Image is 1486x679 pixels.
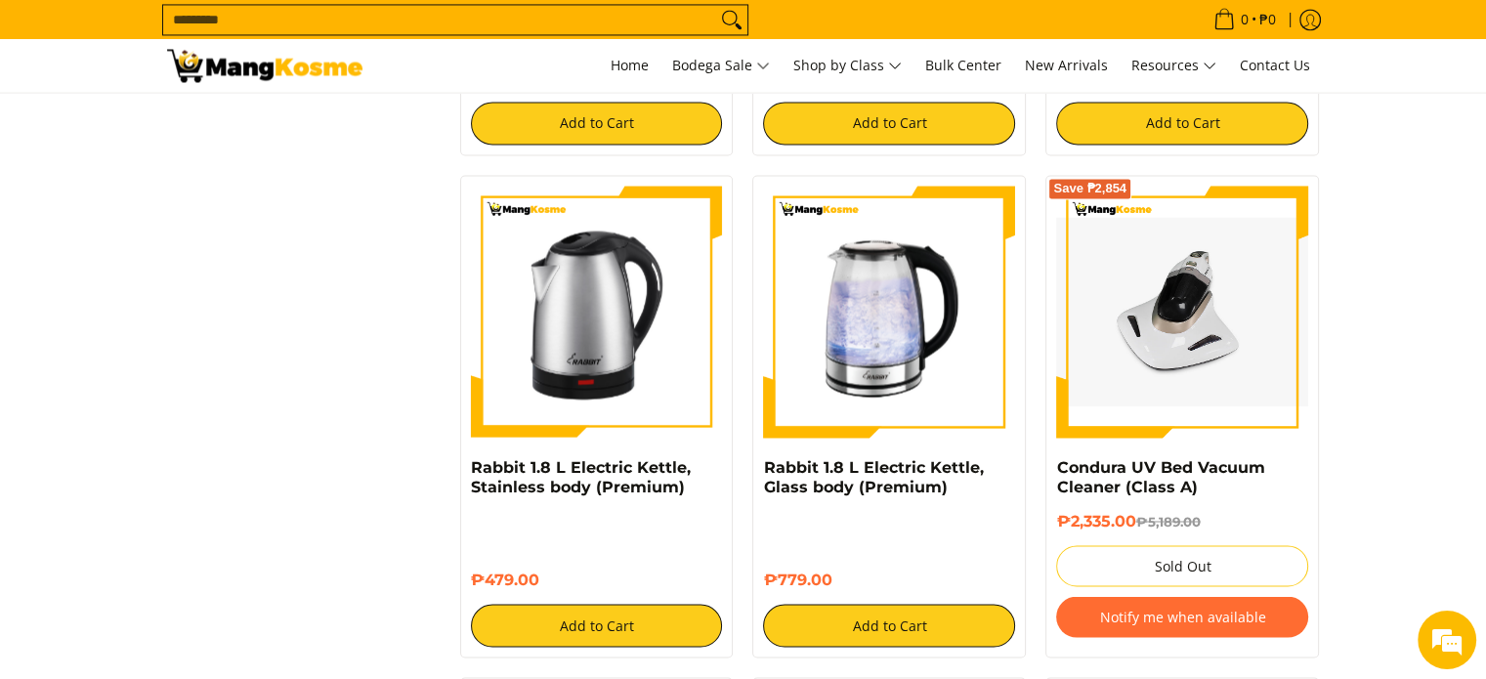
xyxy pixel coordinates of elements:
span: ₱0 [1256,13,1279,26]
button: Add to Cart [1056,102,1308,145]
a: New Arrivals [1015,39,1118,92]
button: Add to Cart [471,604,723,647]
span: New Arrivals [1025,56,1108,74]
span: • [1208,9,1282,30]
img: Rabbit 1.8 L Electric Kettle, Stainless body (Premium) [471,186,723,438]
span: Home [611,56,649,74]
button: Add to Cart [763,604,1015,647]
h6: ₱2,335.00 [1056,511,1308,530]
button: Sold Out [1056,545,1308,586]
img: Condura UV Bed Vacuum Cleaner (Class A) [1056,217,1308,405]
img: Small Appliances l Mang Kosme: Home Appliances Warehouse Sale [167,49,362,82]
span: Save ₱2,854 [1053,183,1126,194]
img: Rabbit 1.8 L Electric Kettle, Glass body (Premium) [763,186,1015,438]
button: Add to Cart [471,102,723,145]
del: ₱5,189.00 [1135,513,1200,529]
span: Bulk Center [925,56,1001,74]
a: Rabbit 1.8 L Electric Kettle, Glass body (Premium) [763,457,983,495]
h6: ₱779.00 [763,570,1015,589]
span: Bodega Sale [672,54,770,78]
a: Condura UV Bed Vacuum Cleaner (Class A) [1056,457,1264,495]
a: Bodega Sale [662,39,780,92]
a: Contact Us [1230,39,1320,92]
button: Add to Cart [763,102,1015,145]
div: Minimize live chat window [320,10,367,57]
button: Search [716,5,747,34]
nav: Main Menu [382,39,1320,92]
h6: ₱479.00 [471,570,723,589]
a: Bulk Center [915,39,1011,92]
span: 0 [1238,13,1252,26]
a: Home [601,39,658,92]
div: Chat with us now [102,109,328,135]
a: Shop by Class [784,39,912,92]
a: Rabbit 1.8 L Electric Kettle, Stainless body (Premium) [471,457,691,495]
button: Notify me when available [1056,596,1308,637]
a: Resources [1122,39,1226,92]
textarea: Type your message and hit 'Enter' [10,463,372,531]
span: Shop by Class [793,54,902,78]
span: Resources [1131,54,1216,78]
span: We're online! [113,211,270,408]
span: Contact Us [1240,56,1310,74]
